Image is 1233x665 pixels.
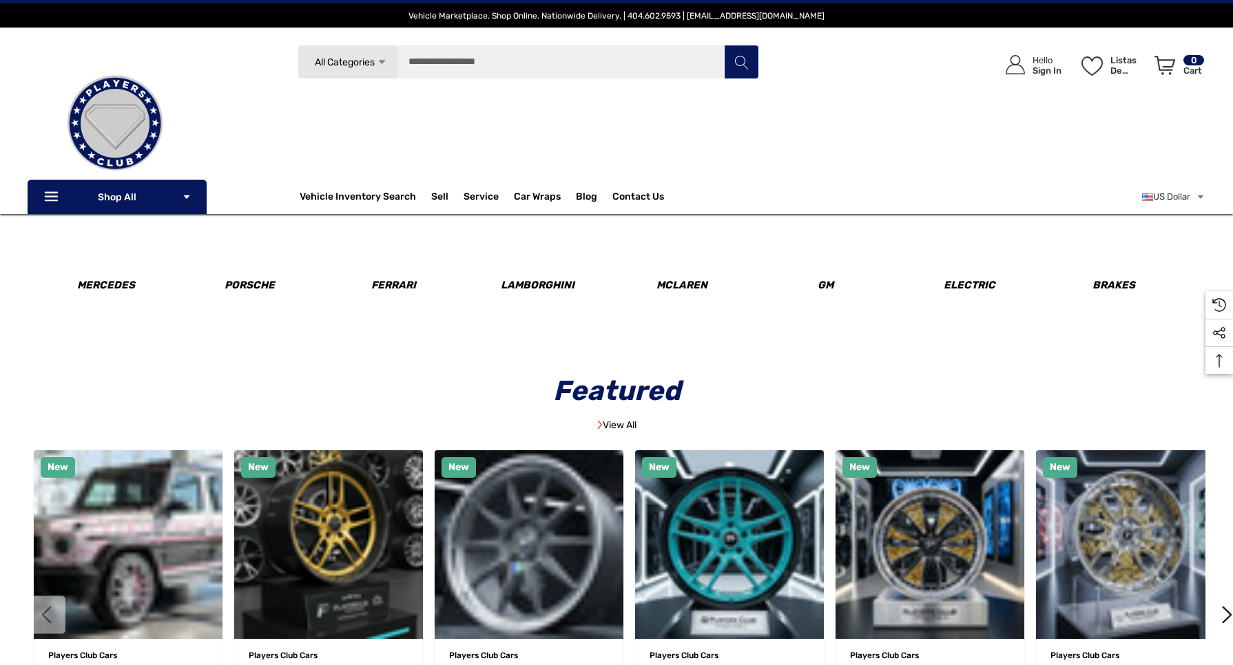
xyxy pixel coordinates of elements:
a: Car Wraps [514,183,576,211]
a: Contact Us [612,191,664,206]
img: Players Club 10 Sleek 2-Piece Wheels [435,450,623,639]
p: Players Club Cars [650,646,809,664]
a: Players Club V Classic 2-Piece Wheels,Precios entre $4,500.00 y $7,500.00 [1036,450,1225,639]
a: Seleccionar moneda: USD [1142,183,1205,211]
svg: Listas de deseos [1081,56,1103,76]
a: Image Device Electric [899,228,1041,308]
img: Players Club V Classic 2-Piece Wheels [1036,450,1225,639]
span: McLaren [656,279,707,292]
span: GM [818,279,833,292]
a: Listas de deseos Listas de deseos [1075,41,1148,89]
a: Image Device Ferrari [323,228,465,308]
span: New [649,461,670,473]
a: Image Device Brakes [1043,228,1185,308]
a: Image Device Mercedes [35,228,177,308]
img: Players Club Carbon Fiber 5 Shot Wheels [234,450,423,639]
svg: Top [1205,354,1233,368]
a: View All [597,419,636,431]
span: All Categories [314,56,374,68]
a: Image Device McLaren [611,228,753,308]
a: Players Club Carbon Fiber 5 Shot Wheels,Precios entre $14,000.00 y $22,000.00 [234,450,423,639]
p: Players Club Cars [249,646,408,664]
a: Blog [576,191,597,206]
span: New [48,461,68,473]
span: New [248,461,269,473]
p: Players Club Cars [449,646,609,664]
svg: Recently Viewed [1212,298,1226,312]
span: New [1050,461,1070,473]
span: Mercedes [77,279,135,292]
img: Players Club V Sleek 2-Piece Wheels [836,450,1024,639]
a: Service [464,191,499,206]
svg: Social Media [1212,326,1226,340]
a: Players Club 5 Sport 2-Piece Wheels,Precios entre $4,500.00 y $7,500.00 [635,450,824,639]
p: Players Club Cars [850,646,1010,664]
a: Image Device GM [755,228,897,308]
span: Porsche [225,279,275,292]
span: Featured [543,374,690,407]
a: Vehicle Inventory Search [300,191,416,206]
a: Sell [431,183,464,211]
svg: Icon Arrow Down [377,57,387,67]
img: Custom Built Louis Vuitton Widebody 2025 Mercedes-Benz G63 AMG by Players Club Cars | REF G63A082... [34,450,222,639]
img: Players Club | Cars For Sale [46,54,184,192]
p: 0 [1183,55,1204,65]
a: Image Device Lamborghini [467,228,609,308]
a: All Categories Icon Arrow Down Icon Arrow Up [298,45,397,79]
a: Carrito con 0 artículos [1148,41,1205,95]
span: Ferrari [371,279,416,292]
span: Vehicle Marketplace. Shop Online. Nationwide Delivery. | 404.602.9593 | [EMAIL_ADDRESS][DOMAIN_NAME] [408,11,825,21]
p: Shop All [28,180,207,214]
span: Lamborghini [501,279,574,292]
span: New [849,461,870,473]
a: Image Device Porsche [179,228,321,308]
a: Players Club V Sleek 2-Piece Wheels,Precios entre $4,500.00 y $7,500.00 [836,450,1024,639]
p: Players Club Cars [48,646,208,664]
span: Sell [431,191,448,206]
span: New [448,461,469,473]
button: Ir a diapositiva 3 de 3 [28,596,65,634]
svg: Icon Line [43,189,63,205]
img: Players Club 5 Sport 2-Piece Wheels [635,450,824,639]
button: Buscar [724,45,758,79]
p: Sign In [1033,65,1061,76]
p: Cart [1183,65,1204,76]
span: Brakes [1092,279,1135,292]
img: Image Banner [597,420,603,430]
p: Players Club Cars [1050,646,1210,664]
span: Electric [944,279,995,292]
span: Car Wraps [514,191,561,206]
p: Hello [1033,55,1061,65]
p: Listas de deseos [1110,55,1147,76]
a: Iniciar sesión [990,41,1068,89]
iframe: Tidio Chat [1162,576,1227,641]
a: Players Club 10 Sleek 2-Piece Wheels,Precios entre $4,500.00 y $7,500.00 [435,450,623,639]
svg: Icon User Account [1006,55,1025,74]
svg: Icon Arrow Down [182,192,191,202]
svg: Review Your Cart [1154,56,1175,75]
